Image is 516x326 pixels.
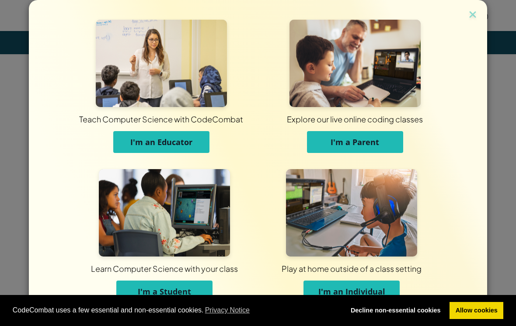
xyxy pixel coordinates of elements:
a: deny cookies [345,302,446,319]
button: I'm a Parent [307,131,403,153]
span: I'm a Student [138,286,191,297]
img: For Individuals [286,169,417,257]
span: I'm an Individual [318,286,385,297]
img: close icon [467,9,478,22]
img: For Educators [96,20,227,107]
button: I'm a Student [116,281,213,302]
button: I'm an Educator [113,131,209,153]
img: For Students [99,169,230,257]
span: I'm a Parent [331,137,379,147]
img: For Parents [289,20,421,107]
span: I'm an Educator [130,137,192,147]
a: learn more about cookies [204,304,251,317]
button: I'm an Individual [303,281,400,302]
span: CodeCombat uses a few essential and non-essential cookies. [13,304,338,317]
a: allow cookies [450,302,503,319]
